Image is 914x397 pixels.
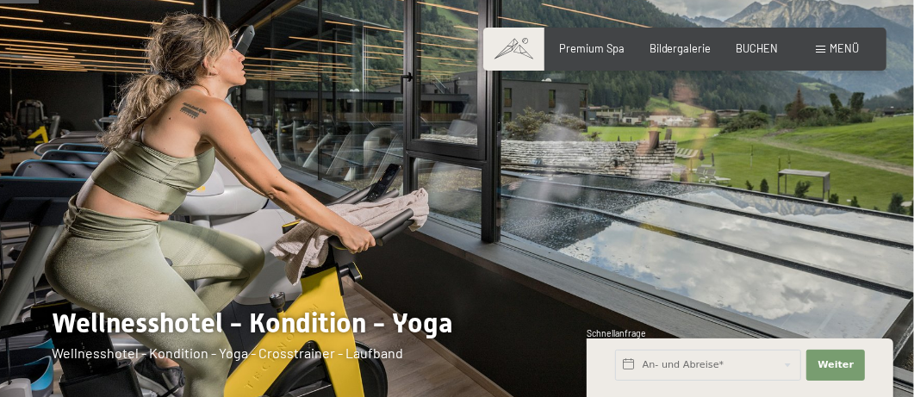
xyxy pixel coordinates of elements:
a: Premium Spa [560,41,625,55]
span: Menü [830,41,859,55]
a: Bildergalerie [650,41,712,55]
span: Weiter [818,358,854,372]
button: Weiter [806,350,865,381]
span: Schnellanfrage [587,328,646,338]
a: BUCHEN [736,41,778,55]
